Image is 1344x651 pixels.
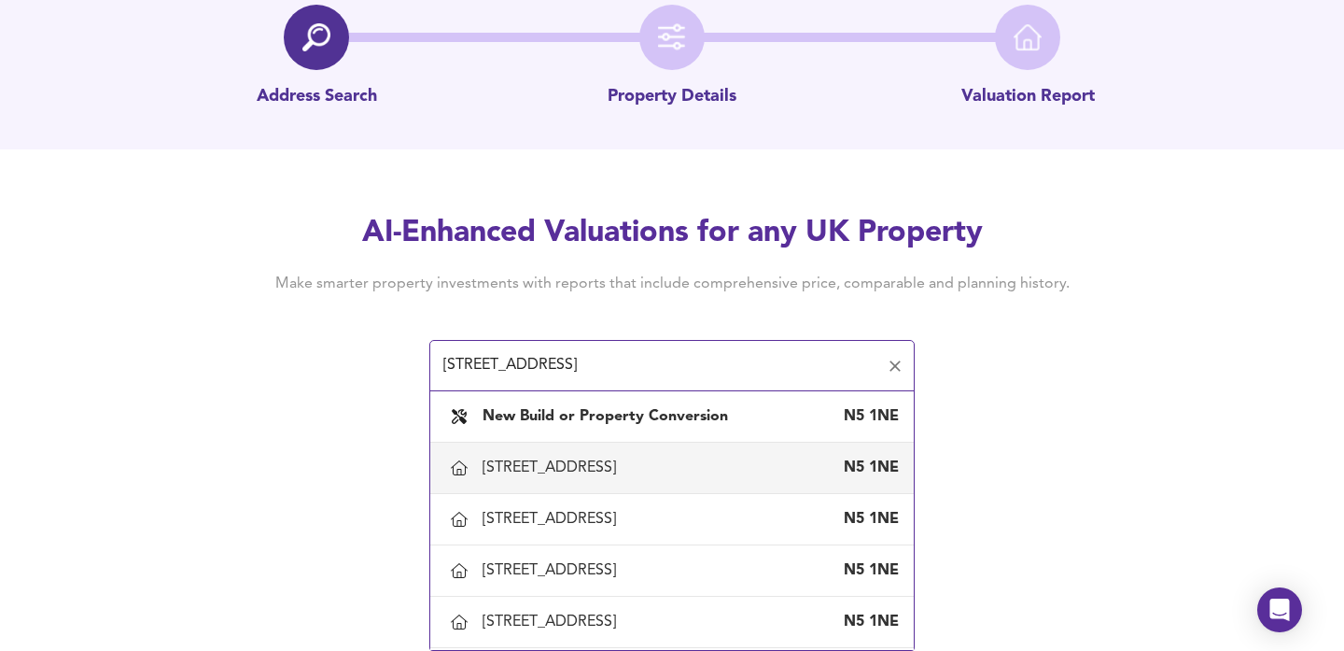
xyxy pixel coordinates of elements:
[483,612,623,632] div: [STREET_ADDRESS]
[961,85,1095,109] p: Valuation Report
[882,353,908,379] button: Clear
[1014,23,1042,51] img: home-icon
[824,612,899,632] div: N5 1NE
[246,213,1098,254] h2: AI-Enhanced Valuations for any UK Property
[483,509,623,530] div: [STREET_ADDRESS]
[438,348,878,384] input: Enter a postcode to start...
[658,23,686,51] img: filter-icon
[824,560,899,581] div: N5 1NE
[608,85,736,109] p: Property Details
[246,274,1098,294] h4: Make smarter property investments with reports that include comprehensive price, comparable and p...
[824,406,899,427] div: N5 1NE
[824,458,899,478] div: N5 1NE
[1257,587,1302,632] div: Open Intercom Messenger
[483,560,623,581] div: [STREET_ADDRESS]
[483,458,623,478] div: [STREET_ADDRESS]
[257,85,377,109] p: Address Search
[483,409,728,424] b: New Build or Property Conversion
[302,23,330,51] img: search-icon
[824,509,899,530] div: N5 1NE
